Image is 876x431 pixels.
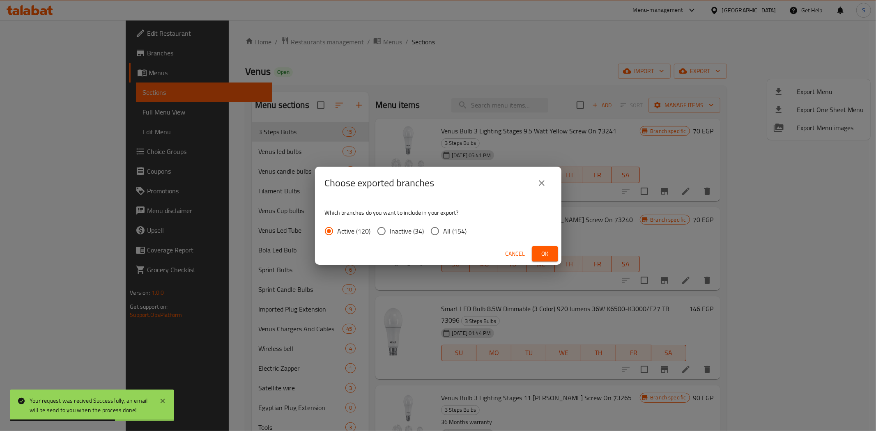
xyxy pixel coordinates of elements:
[532,246,558,261] button: Ok
[338,226,371,236] span: Active (120)
[444,226,467,236] span: All (154)
[325,177,435,190] h2: Choose exported branches
[390,226,424,236] span: Inactive (34)
[502,246,529,261] button: Cancel
[506,249,525,259] span: Cancel
[325,209,552,217] p: Which branches do you want to include in your export?
[30,396,151,415] div: Your request was recived Successfully, an email will be send to you when the process done!
[538,249,552,259] span: Ok
[532,173,552,193] button: close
